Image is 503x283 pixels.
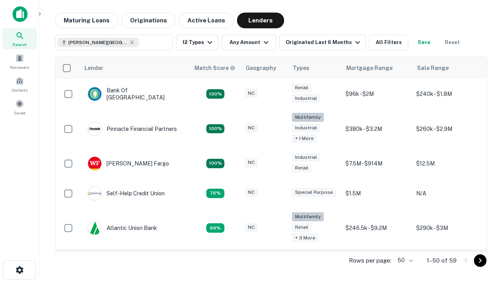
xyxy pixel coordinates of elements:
[10,64,29,70] span: Borrowers
[412,57,483,79] th: Sale Range
[2,74,37,95] a: Contacts
[245,223,258,232] div: NC
[12,87,28,93] span: Contacts
[13,6,28,22] img: capitalize-icon.png
[2,96,37,118] a: Saved
[341,208,412,248] td: $246.5k - $9.2M
[121,13,176,28] button: Originations
[292,164,312,173] div: Retail
[292,233,318,243] div: + 3 more
[279,35,366,50] button: Originated Last 6 Months
[206,124,224,134] div: Matching Properties: 26, hasApolloMatch: undefined
[206,223,224,233] div: Matching Properties: 10, hasApolloMatch: undefined
[412,178,483,208] td: N/A
[292,123,320,132] div: Industrial
[417,63,449,73] div: Sale Range
[341,109,412,149] td: $380k - $3.2M
[395,255,414,266] div: 50
[369,35,408,50] button: All Filters
[195,64,234,72] h6: Match Score
[292,134,317,143] div: + 1 more
[292,188,336,197] div: Special Purpose
[206,189,224,198] div: Matching Properties: 11, hasApolloMatch: undefined
[412,149,483,178] td: $12.5M
[245,188,258,197] div: NC
[241,57,288,79] th: Geography
[80,57,190,79] th: Lender
[88,87,182,101] div: Bank Of [GEOGRAPHIC_DATA]
[88,221,101,235] img: picture
[292,83,312,92] div: Retail
[88,186,165,200] div: Self-help Credit Union
[13,41,27,48] span: Search
[195,64,235,72] div: Capitalize uses an advanced AI algorithm to match your search with the best lender. The match sco...
[84,63,103,73] div: Lender
[221,35,276,50] button: Any Amount
[292,153,320,162] div: Industrial
[474,254,486,267] button: Go to next page
[288,57,341,79] th: Types
[206,89,224,99] div: Matching Properties: 15, hasApolloMatch: undefined
[88,187,101,200] img: picture
[464,195,503,233] iframe: Chat Widget
[346,63,393,73] div: Mortgage Range
[293,63,309,73] div: Types
[412,79,483,109] td: $240k - $1.8M
[412,109,483,149] td: $260k - $2.9M
[245,123,258,132] div: NC
[292,223,312,232] div: Retail
[206,159,224,168] div: Matching Properties: 15, hasApolloMatch: undefined
[88,122,101,136] img: picture
[179,13,234,28] button: Active Loans
[2,28,37,49] a: Search
[286,38,362,47] div: Originated Last 6 Months
[245,89,258,98] div: NC
[88,87,101,101] img: picture
[68,39,127,46] span: [PERSON_NAME][GEOGRAPHIC_DATA], [GEOGRAPHIC_DATA]
[412,208,483,248] td: $290k - $3M
[88,221,157,235] div: Atlantic Union Bank
[427,256,457,265] p: 1–50 of 59
[341,79,412,109] td: $96k - $2M
[292,94,320,103] div: Industrial
[245,158,258,167] div: NC
[292,113,324,122] div: Multifamily
[190,57,241,79] th: Capitalize uses an advanced AI algorithm to match your search with the best lender. The match sco...
[440,35,465,50] button: Reset
[14,110,26,116] span: Saved
[55,13,118,28] button: Maturing Loans
[176,35,218,50] button: 12 Types
[349,256,391,265] p: Rows per page:
[2,51,37,72] a: Borrowers
[341,149,412,178] td: $7.5M - $914M
[341,178,412,208] td: $1.5M
[341,57,412,79] th: Mortgage Range
[411,35,437,50] button: Save your search to get updates of matches that match your search criteria.
[246,63,276,73] div: Geography
[88,122,177,136] div: Pinnacle Financial Partners
[292,212,324,221] div: Multifamily
[88,157,101,170] img: picture
[88,156,169,171] div: [PERSON_NAME] Fargo
[237,13,284,28] button: Lenders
